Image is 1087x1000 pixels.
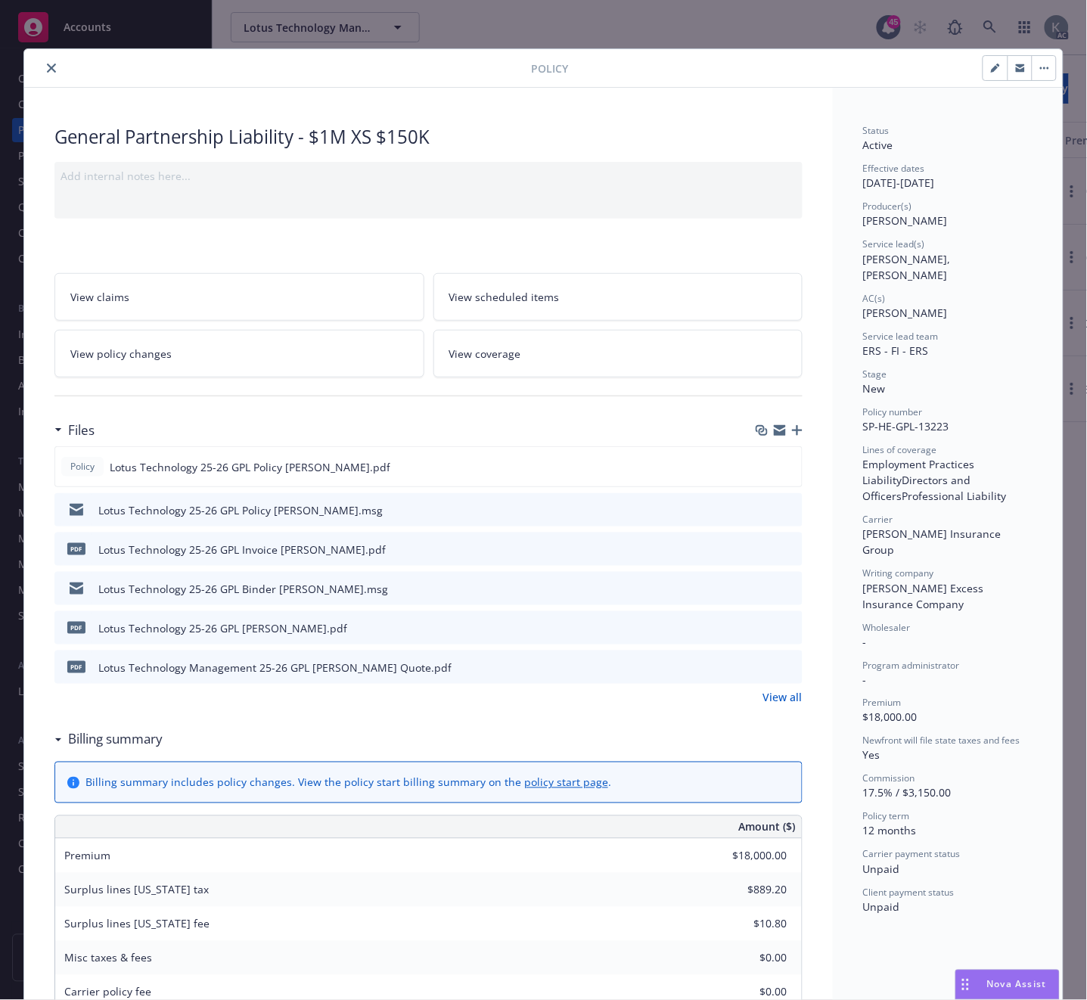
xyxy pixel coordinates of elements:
[863,900,900,915] span: Unpaid
[759,542,771,557] button: download file
[70,289,129,305] span: View claims
[64,849,110,863] span: Premium
[955,970,1060,1000] button: Nova Assist
[739,819,796,835] span: Amount ($)
[863,381,886,396] span: New
[98,502,383,518] div: Lotus Technology 25-26 GPL Policy [PERSON_NAME].msg
[531,61,568,76] span: Policy
[902,489,1007,503] span: Professional Liability
[698,947,797,970] input: 0.00
[64,985,151,999] span: Carrier policy fee
[783,502,797,518] button: preview file
[98,581,388,597] div: Lotus Technology 25-26 GPL Binder [PERSON_NAME].msg
[68,421,95,440] h3: Files
[433,273,803,321] a: View scheduled items
[698,879,797,902] input: 0.00
[433,330,803,377] a: View coverage
[863,162,925,175] span: Effective dates
[449,346,521,362] span: View coverage
[64,917,210,931] span: Surplus lines [US_STATE] fee
[863,330,939,343] span: Service lead team
[863,635,867,649] span: -
[783,581,797,597] button: preview file
[863,443,937,456] span: Lines of coverage
[110,459,390,475] span: Lotus Technology 25-26 GPL Policy [PERSON_NAME].pdf
[863,419,949,433] span: SP-HE-GPL-13223
[863,772,915,785] span: Commission
[449,289,560,305] span: View scheduled items
[863,710,918,725] span: $18,000.00
[863,213,948,228] span: [PERSON_NAME]
[863,862,900,877] span: Unpaid
[863,526,1005,557] span: [PERSON_NAME] Insurance Group
[783,660,797,675] button: preview file
[759,620,771,636] button: download file
[863,887,955,899] span: Client payment status
[61,168,797,184] div: Add internal notes here...
[863,810,910,823] span: Policy term
[67,543,85,554] span: pdf
[863,473,974,503] span: Directors and Officers
[863,734,1020,747] span: Newfront will file state taxes and fees
[54,124,803,150] div: General Partnership Liability - $1M XS $150K
[863,659,960,672] span: Program administrator
[98,660,452,675] div: Lotus Technology Management 25-26 GPL [PERSON_NAME] Quote.pdf
[54,330,424,377] a: View policy changes
[863,513,893,526] span: Carrier
[759,660,771,675] button: download file
[863,621,911,634] span: Wholesaler
[68,730,163,750] h3: Billing summary
[524,775,608,790] a: policy start page
[54,273,424,321] a: View claims
[863,200,912,213] span: Producer(s)
[98,542,386,557] div: Lotus Technology 25-26 GPL Invoice [PERSON_NAME].pdf
[863,786,952,800] span: 17.5% / $3,150.00
[863,368,887,380] span: Stage
[64,883,209,897] span: Surplus lines [US_STATE] tax
[42,59,61,77] button: close
[54,730,163,750] div: Billing summary
[863,824,917,838] span: 12 months
[759,502,771,518] button: download file
[863,306,948,320] span: [PERSON_NAME]
[863,697,902,710] span: Premium
[863,238,925,250] span: Service lead(s)
[70,346,172,362] span: View policy changes
[67,661,85,672] span: pdf
[98,620,347,636] div: Lotus Technology 25-26 GPL [PERSON_NAME].pdf
[863,343,929,358] span: ERS - FI - ERS
[67,622,85,633] span: pdf
[863,124,890,137] span: Status
[783,620,797,636] button: preview file
[863,138,893,152] span: Active
[758,459,770,475] button: download file
[863,748,880,762] span: Yes
[863,581,987,611] span: [PERSON_NAME] Excess Insurance Company
[863,292,886,305] span: AC(s)
[863,405,923,418] span: Policy number
[67,460,98,474] span: Policy
[759,581,771,597] button: download file
[64,951,152,965] span: Misc taxes & fees
[987,978,1047,991] span: Nova Assist
[782,459,796,475] button: preview file
[698,913,797,936] input: 0.00
[783,542,797,557] button: preview file
[85,775,611,790] div: Billing summary includes policy changes. View the policy start billing summary on the .
[863,162,1033,191] div: [DATE] - [DATE]
[956,970,975,999] div: Drag to move
[863,848,961,861] span: Carrier payment status
[54,421,95,440] div: Files
[863,672,867,687] span: -
[863,567,934,579] span: Writing company
[863,457,978,487] span: Employment Practices Liability
[698,845,797,868] input: 0.00
[863,252,954,282] span: [PERSON_NAME], [PERSON_NAME]
[763,690,803,706] a: View all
